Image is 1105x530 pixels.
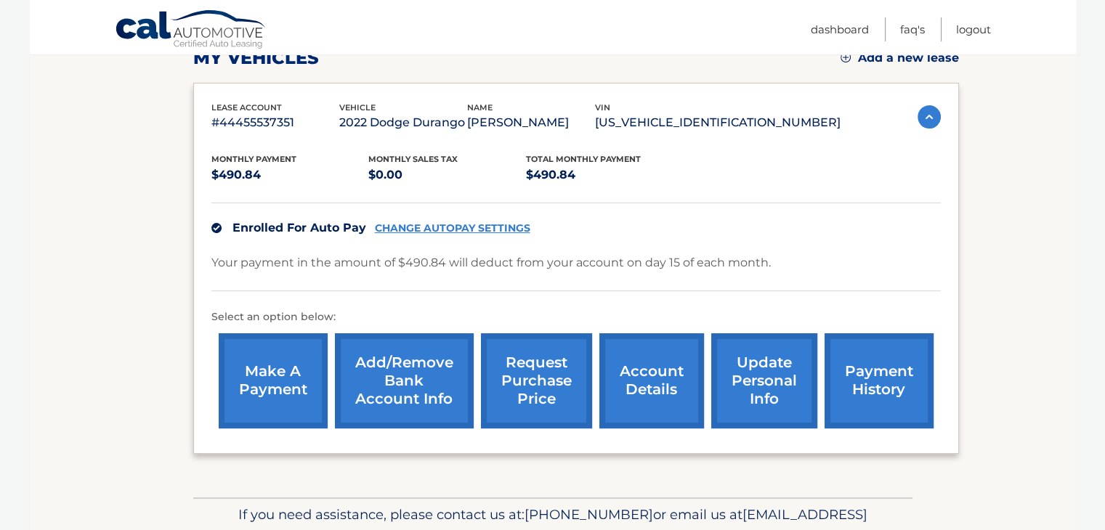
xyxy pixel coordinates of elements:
span: Enrolled For Auto Pay [232,221,366,235]
span: Total Monthly Payment [526,154,641,164]
p: [US_VEHICLE_IDENTIFICATION_NUMBER] [595,113,841,133]
a: account details [599,333,704,428]
p: $0.00 [368,165,526,185]
img: check.svg [211,223,222,233]
span: vehicle [339,102,376,113]
a: payment history [825,333,934,428]
a: Add a new lease [841,51,959,65]
p: 2022 Dodge Durango [339,113,467,133]
span: Monthly sales Tax [368,154,458,164]
p: Your payment in the amount of $490.84 will deduct from your account on day 15 of each month. [211,253,771,273]
p: [PERSON_NAME] [467,113,595,133]
img: accordion-active.svg [918,105,941,129]
a: FAQ's [900,17,925,41]
img: add.svg [841,52,851,62]
a: Add/Remove bank account info [335,333,474,428]
span: Monthly Payment [211,154,296,164]
p: Select an option below: [211,309,941,326]
p: $490.84 [211,165,369,185]
a: Cal Automotive [115,9,267,52]
a: make a payment [219,333,328,428]
h2: my vehicles [193,47,319,69]
span: vin [595,102,610,113]
a: update personal info [711,333,817,428]
span: [PHONE_NUMBER] [525,506,653,523]
span: lease account [211,102,282,113]
p: #44455537351 [211,113,339,133]
span: name [467,102,493,113]
a: Dashboard [811,17,869,41]
p: $490.84 [526,165,684,185]
a: Logout [956,17,991,41]
a: request purchase price [481,333,592,428]
a: CHANGE AUTOPAY SETTINGS [375,222,530,235]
